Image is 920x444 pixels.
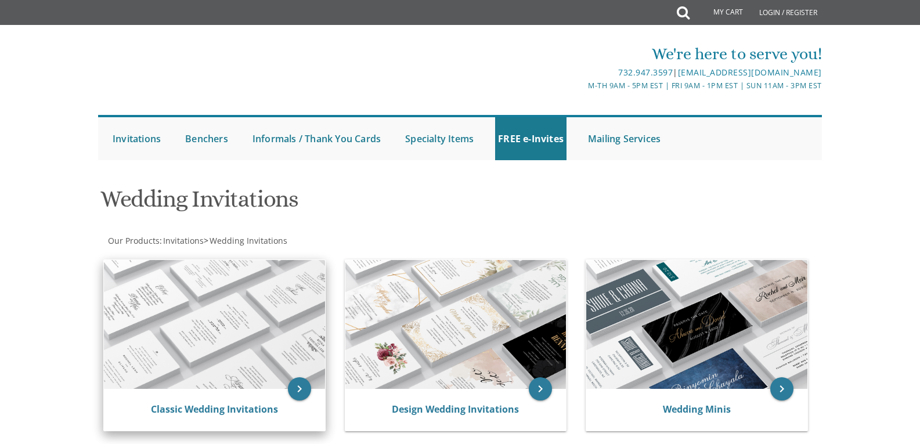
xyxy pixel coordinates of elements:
[618,67,673,78] a: 732.947.3597
[288,377,311,400] a: keyboard_arrow_right
[345,260,567,389] img: Design Wedding Invitations
[688,1,751,24] a: My Cart
[110,117,164,160] a: Invitations
[204,235,287,246] span: >
[151,403,278,416] a: Classic Wedding Invitations
[98,235,460,247] div: :
[586,260,807,389] img: Wedding Minis
[495,117,567,160] a: FREE e-Invites
[107,235,160,246] a: Our Products
[340,80,822,92] div: M-Th 9am - 5pm EST | Fri 9am - 1pm EST | Sun 11am - 3pm EST
[210,235,287,246] span: Wedding Invitations
[340,42,822,66] div: We're here to serve you!
[678,67,822,78] a: [EMAIL_ADDRESS][DOMAIN_NAME]
[182,117,231,160] a: Benchers
[250,117,384,160] a: Informals / Thank You Cards
[663,403,731,416] a: Wedding Minis
[585,117,663,160] a: Mailing Services
[340,66,822,80] div: |
[208,235,287,246] a: Wedding Invitations
[100,186,574,221] h1: Wedding Invitations
[770,377,793,400] a: keyboard_arrow_right
[162,235,204,246] a: Invitations
[163,235,204,246] span: Invitations
[392,403,519,416] a: Design Wedding Invitations
[402,117,477,160] a: Specialty Items
[104,260,325,389] img: Classic Wedding Invitations
[529,377,552,400] a: keyboard_arrow_right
